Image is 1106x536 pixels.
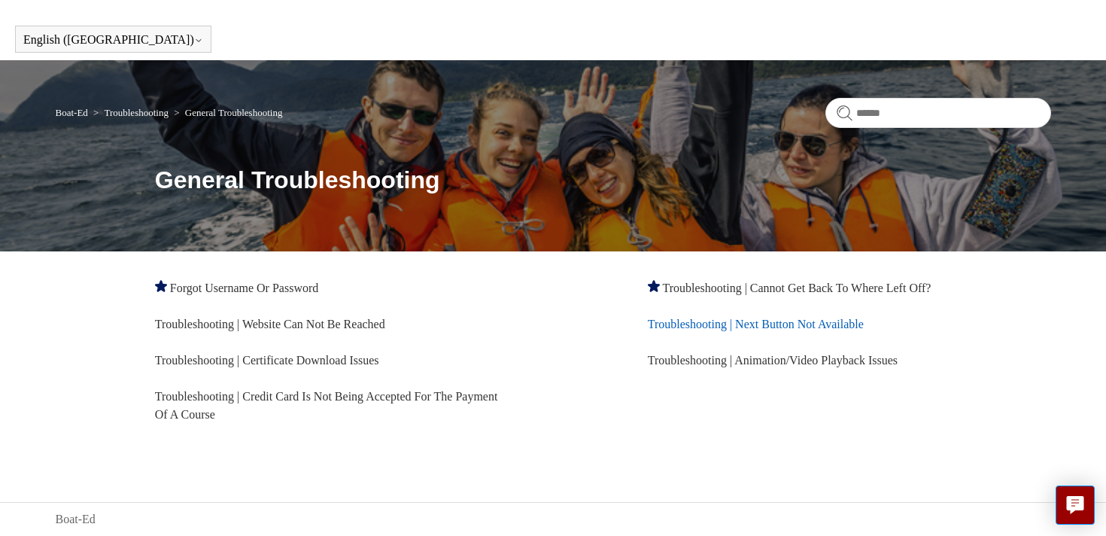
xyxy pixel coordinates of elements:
a: Troubleshooting | Cannot Get Back To Where Left Off? [662,282,931,294]
button: Live chat [1056,486,1095,525]
li: Troubleshooting [90,107,171,118]
a: Boat-Ed [56,510,96,528]
li: General Troubleshooting [171,107,282,118]
svg: Promoted article [155,280,167,292]
svg: Promoted article [648,280,660,292]
li: Boat-Ed [56,107,91,118]
a: Troubleshooting | Animation/Video Playback Issues [648,354,898,367]
a: Forgot Username Or Password [170,282,318,294]
h1: General Troubleshooting [155,162,1051,198]
a: General Troubleshooting [185,107,283,118]
button: English ([GEOGRAPHIC_DATA]) [23,33,203,47]
a: Troubleshooting | Next Button Not Available [648,318,864,330]
a: Troubleshooting | Credit Card Is Not Being Accepted For The Payment Of A Course [155,390,498,421]
a: Boat-Ed [56,107,88,118]
a: Troubleshooting | Certificate Download Issues [155,354,379,367]
input: Search [825,98,1051,128]
a: Troubleshooting [104,107,168,118]
a: Troubleshooting | Website Can Not Be Reached [155,318,385,330]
